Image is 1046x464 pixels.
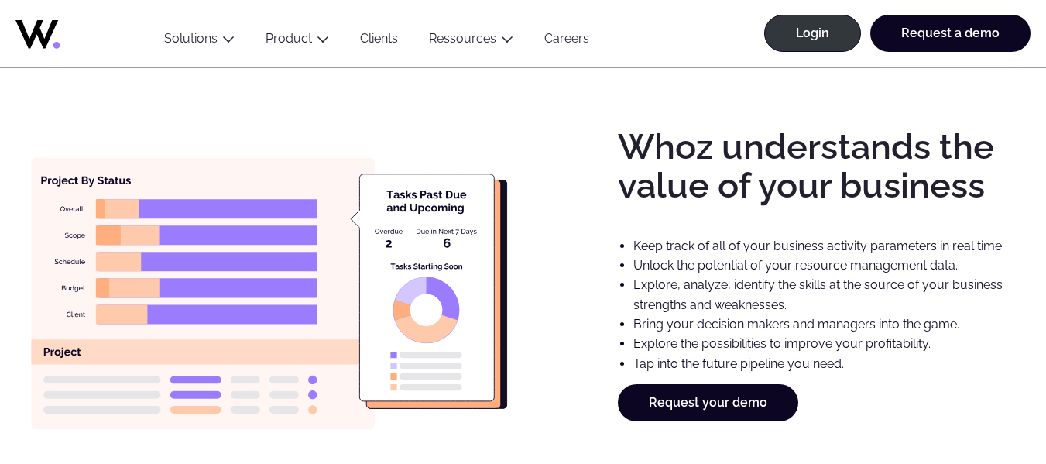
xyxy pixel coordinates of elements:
a: Product [266,31,312,46]
g: Budget [62,285,85,292]
iframe: Chatbot [944,362,1024,442]
button: Ressources [413,31,529,52]
li: Explore the possibilities to improve your profitability. [633,334,1015,353]
a: Request a demo [870,15,1031,52]
strong: Whoz understands the value of your business [618,126,994,206]
a: Ressources [429,31,496,46]
li: Tap into the future pipeline you need. [633,354,1015,373]
g: Due in Next 7 Days [417,229,477,235]
a: Request your demo [618,384,798,421]
button: Solutions [149,31,250,52]
g: Project By Status [41,176,131,187]
li: Explore, analyze, identify the skills at the source of your business strengths and weaknesses. [633,275,1015,314]
g: Schedule [55,259,85,264]
g: 2 [386,240,392,248]
li: Bring your decision makers and managers into the game. [633,314,1015,334]
a: Careers [529,31,605,52]
button: Product [250,31,345,52]
a: Clients [345,31,413,52]
g: Client [67,311,85,317]
g: Tasks Starting Soon [391,263,462,270]
li: Unlock the potential of your resource management data. [633,256,1015,275]
a: Login [764,15,861,52]
g: Overdue [375,229,403,234]
g: Project [44,348,81,358]
li: Keep track of all of your business activity parameters in real time. [633,236,1015,256]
